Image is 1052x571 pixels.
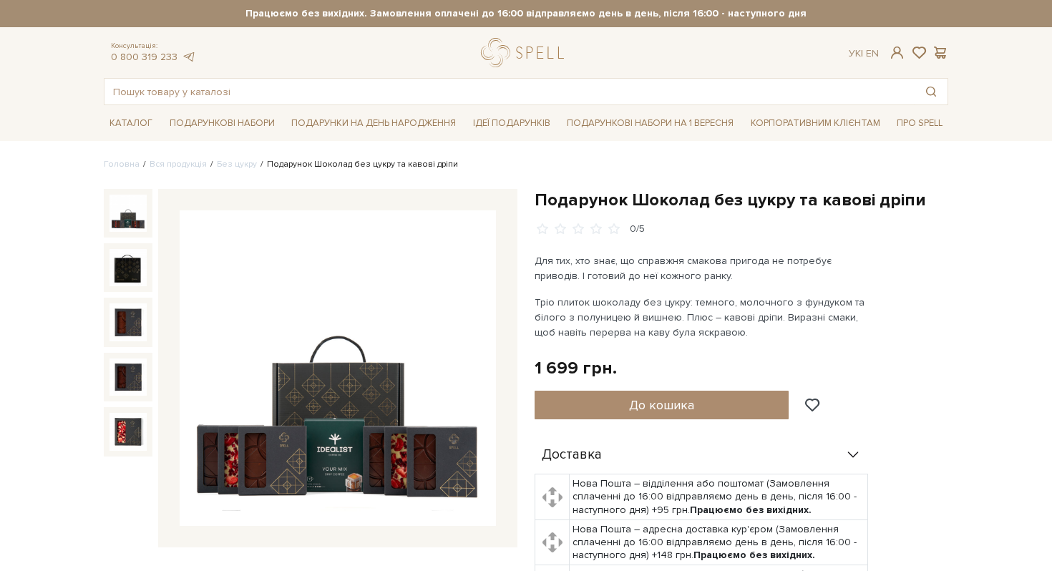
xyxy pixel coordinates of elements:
[535,253,870,283] p: Для тих, хто знає, що справжня смакова пригода не потребує приводів. І готовий до неї кожного ранку.
[535,357,617,379] div: 1 699 грн.
[745,111,886,135] a: Корпоративним клієнтам
[866,47,879,59] a: En
[109,195,147,232] img: Подарунок Шоколад без цукру та кавові дріпи
[164,112,281,135] a: Подарункові набори
[690,504,812,516] b: Працюємо без вихідних.
[109,413,147,450] img: Подарунок Шоколад без цукру та кавові дріпи
[849,47,879,60] div: Ук
[630,223,645,236] div: 0/5
[693,549,815,561] b: Працюємо без вихідних.
[891,112,948,135] a: Про Spell
[535,189,948,211] h1: Подарунок Шоколад без цукру та кавові дріпи
[286,112,462,135] a: Подарунки на День народження
[535,391,789,419] button: До кошика
[542,449,602,462] span: Доставка
[150,159,207,170] a: Вся продукція
[570,474,868,520] td: Нова Пошта – відділення або поштомат (Замовлення сплаченні до 16:00 відправляємо день в день, піс...
[861,47,863,59] span: |
[570,519,868,565] td: Нова Пошта – адресна доставка кур'єром (Замовлення сплаченні до 16:00 відправляємо день в день, п...
[109,303,147,341] img: Подарунок Шоколад без цукру та кавові дріпи
[109,249,147,286] img: Подарунок Шоколад без цукру та кавові дріпи
[104,159,140,170] a: Головна
[104,79,915,104] input: Пошук товару у каталозі
[104,7,948,20] strong: Працюємо без вихідних. Замовлення оплачені до 16:00 відправляємо день в день, після 16:00 - насту...
[111,51,177,63] a: 0 800 319 233
[257,158,458,171] li: Подарунок Шоколад без цукру та кавові дріпи
[109,358,147,396] img: Подарунок Шоколад без цукру та кавові дріпи
[481,38,570,67] a: logo
[111,42,195,51] span: Консультація:
[180,210,496,527] img: Подарунок Шоколад без цукру та кавові дріпи
[629,397,694,413] span: До кошика
[467,112,556,135] a: Ідеї подарунків
[181,51,195,63] a: telegram
[561,111,739,135] a: Подарункові набори на 1 Вересня
[217,159,257,170] a: Без цукру
[104,112,158,135] a: Каталог
[535,295,870,340] p: Тріо плиток шоколаду без цукру: темного, молочного з фундуком та білого з полуницею й вишнею. Плю...
[915,79,948,104] button: Пошук товару у каталозі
